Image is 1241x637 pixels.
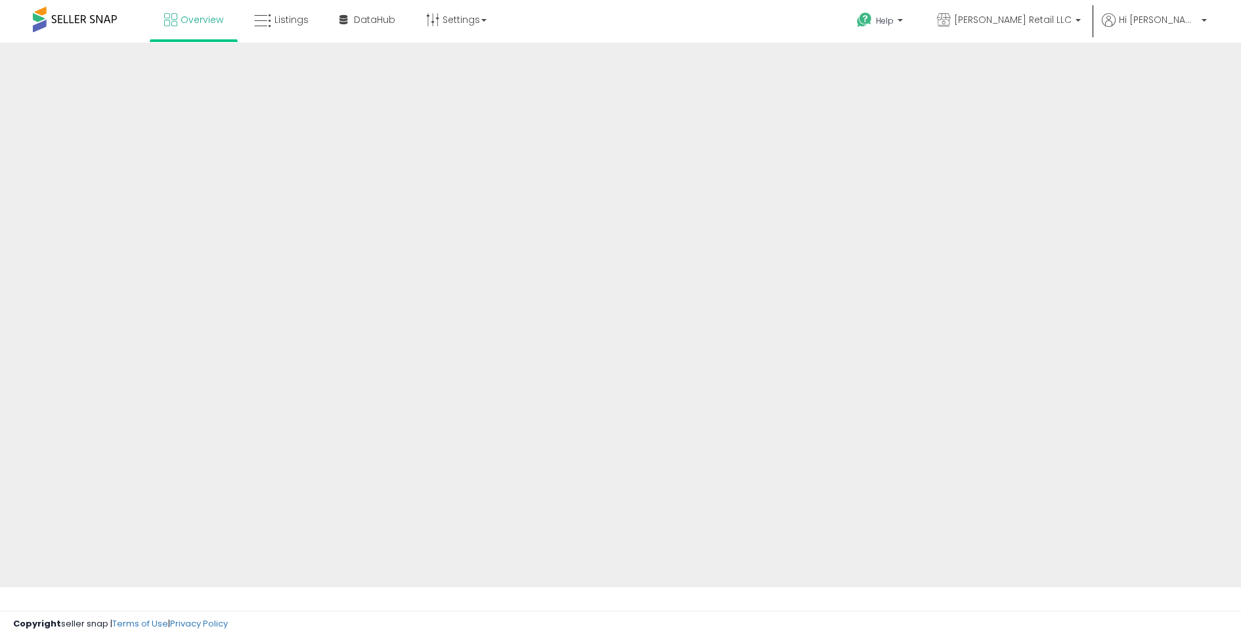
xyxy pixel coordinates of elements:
[274,13,309,26] span: Listings
[846,2,916,43] a: Help
[876,15,894,26] span: Help
[181,13,223,26] span: Overview
[354,13,395,26] span: DataHub
[954,13,1072,26] span: [PERSON_NAME] Retail LLC
[856,12,873,28] i: Get Help
[1119,13,1198,26] span: Hi [PERSON_NAME]
[1102,13,1207,43] a: Hi [PERSON_NAME]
